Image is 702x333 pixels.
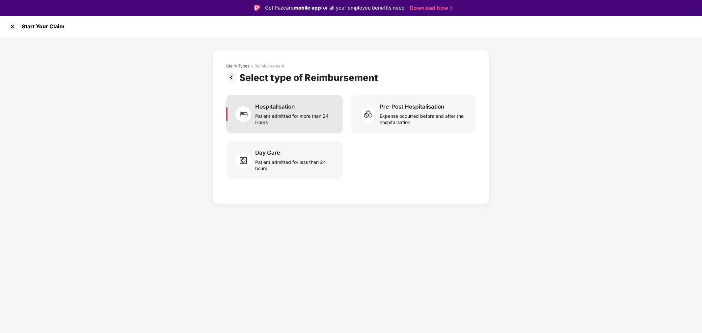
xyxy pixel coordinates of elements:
a: Download Now [410,5,451,12]
div: Get Pazcare for all your employee benefits need [265,4,405,12]
div: Pre-Post Hospitalisation [380,103,444,110]
div: Patient admitted for more than 24 Hours [255,110,335,125]
div: > [251,64,253,69]
img: svg+xml;base64,PHN2ZyB4bWxucz0iaHR0cDovL3d3dy53My5vcmcvMjAwMC9zdmciIHdpZHRoPSI2MCIgaGVpZ2h0PSI1OC... [360,104,380,124]
div: Start Your Claim [18,23,65,30]
div: Day Care [255,149,280,156]
div: Hospitalisation [255,103,295,110]
img: svg+xml;base64,PHN2ZyB4bWxucz0iaHR0cDovL3d3dy53My5vcmcvMjAwMC9zdmciIHdpZHRoPSI2MCIgaGVpZ2h0PSI1OC... [235,150,255,170]
strong: mobile app [294,5,321,11]
div: Claim Types [226,64,249,69]
img: Stroke [450,5,453,12]
img: Logo [254,5,260,11]
div: Reimbursement [255,64,284,69]
div: Patient admitted for less than 24 hours [255,156,335,171]
img: svg+xml;base64,PHN2ZyB4bWxucz0iaHR0cDovL3d3dy53My5vcmcvMjAwMC9zdmciIHdpZHRoPSI2MCIgaGVpZ2h0PSI2MC... [235,104,255,124]
img: svg+xml;base64,PHN2ZyBpZD0iUHJldi0zMngzMiIgeG1sbnM9Imh0dHA6Ly93d3cudzMub3JnLzIwMDAvc3ZnIiB3aWR0aD... [226,72,239,83]
div: Select type of Reimbursement [239,72,381,83]
div: Expense occurred before and after the hospitalisation [380,110,468,125]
